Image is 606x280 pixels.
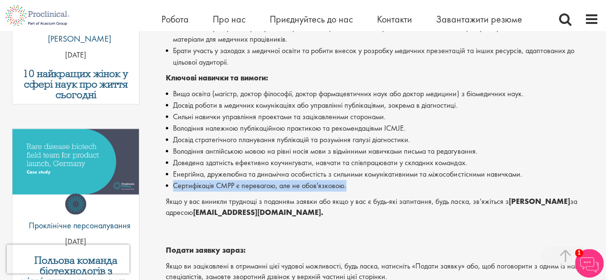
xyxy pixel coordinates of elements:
[166,73,268,83] font: Ключові навички та вимоги:
[166,196,508,206] font: Якщо у вас виникли труднощі з поданням заявки або якщо у вас є будь-які запитання, будь ласка, зв...
[166,196,577,217] font: за адресою
[23,67,128,101] font: 10 найкращих жінок у сфері наук про життя сьогодні
[161,13,189,25] a: Робота
[65,50,86,60] font: [DATE]
[173,112,386,122] font: Сильні навички управління проектами та зацікавленими сторонами.
[270,13,353,25] a: Приєднуйтесь до нас
[173,157,467,168] font: Доведена здатність ефективно коучингувати, навчати та співпрацювати у складних командах.
[173,169,522,179] font: Енергійна, дружелюбна та динамічна особистість з сильними комунікативними та міжособистісними нав...
[166,245,246,255] font: Подати заявку зараз:
[173,134,410,145] font: Досвід стратегічного планування публікацій та розуміння галузі діагностики.
[65,193,86,214] img: Проклінічне персоналування
[65,236,86,246] font: [DATE]
[173,89,523,99] font: Вища освіта (магістр, доктор філософії, доктор фармацевтичних наук або доктор медицини) з біомеди...
[173,123,406,133] font: Володіння належною публікаційною практикою та рекомендаціями ICMJE.
[17,68,134,100] a: 10 найкращих жінок у сфері наук про життя сьогодні
[22,193,130,236] a: Проклінічне персоналування Проклінічне персоналування
[377,13,412,25] a: Контакти
[173,146,477,156] font: Володіння англійською мовою на рівні носія мови з відмінними навичками письма та редагування.
[173,45,574,67] font: Брати участь у заходах з медичної освіти та робити внесок у розробку медичних презентацій та інши...
[29,220,130,231] font: Проклінічне персоналування
[12,129,139,213] a: Посилання на публікацію
[508,196,570,206] font: [PERSON_NAME]
[575,249,604,278] img: Чат-бот
[48,33,111,44] font: [PERSON_NAME]
[173,100,457,110] font: Досвід роботи в медичних комунікаціях або управлінні публікаціями, зокрема в діагностиці.
[7,245,129,273] iframe: реКАПЧА
[436,13,522,25] a: Завантажити резюме
[173,22,578,44] font: Надавати наукову експертизу та консультації з терапевтичних напрямків, незадоволених потреб у ком...
[193,207,323,217] font: [EMAIL_ADDRESS][DOMAIN_NAME].
[213,13,246,25] a: Про нас
[173,180,346,190] font: Сертифікація CMPP є перевагою, але не обов'язковою.
[577,249,581,256] font: 1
